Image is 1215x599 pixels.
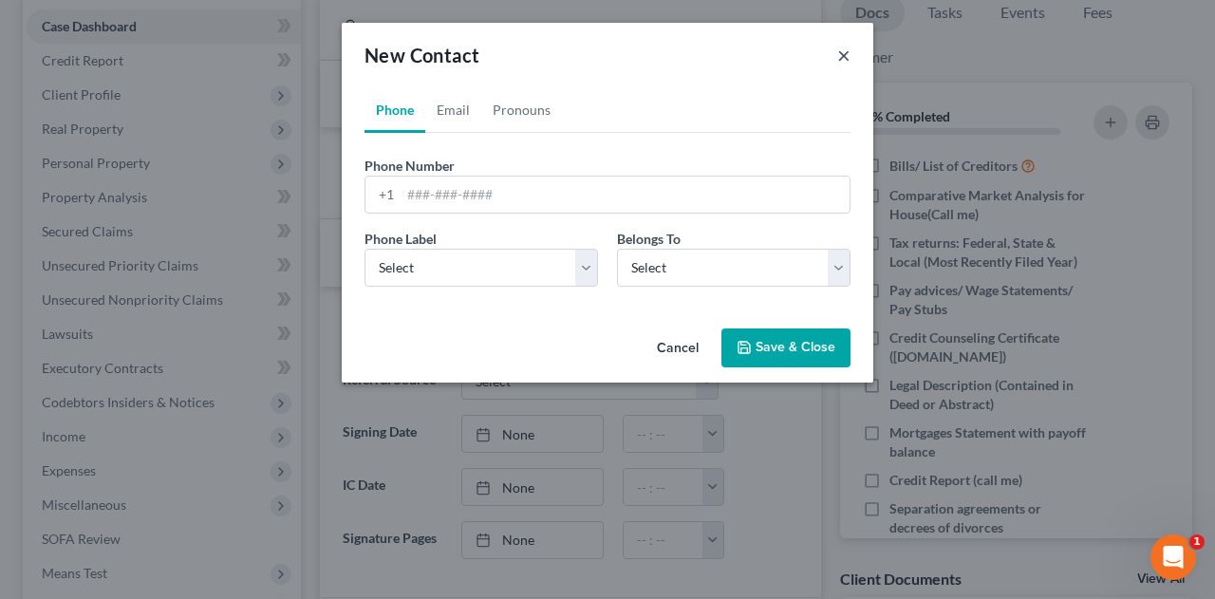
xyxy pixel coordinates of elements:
[364,158,455,174] span: Phone Number
[642,330,714,368] button: Cancel
[1189,534,1205,550] span: 1
[617,231,681,247] span: Belongs To
[364,87,425,133] a: Phone
[401,177,850,213] input: ###-###-####
[1150,534,1196,580] iframe: Intercom live chat
[364,231,437,247] span: Phone Label
[721,328,850,368] button: Save & Close
[837,44,850,66] button: ×
[481,87,562,133] a: Pronouns
[365,177,401,213] div: +1
[425,87,481,133] a: Email
[364,44,479,66] span: New Contact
